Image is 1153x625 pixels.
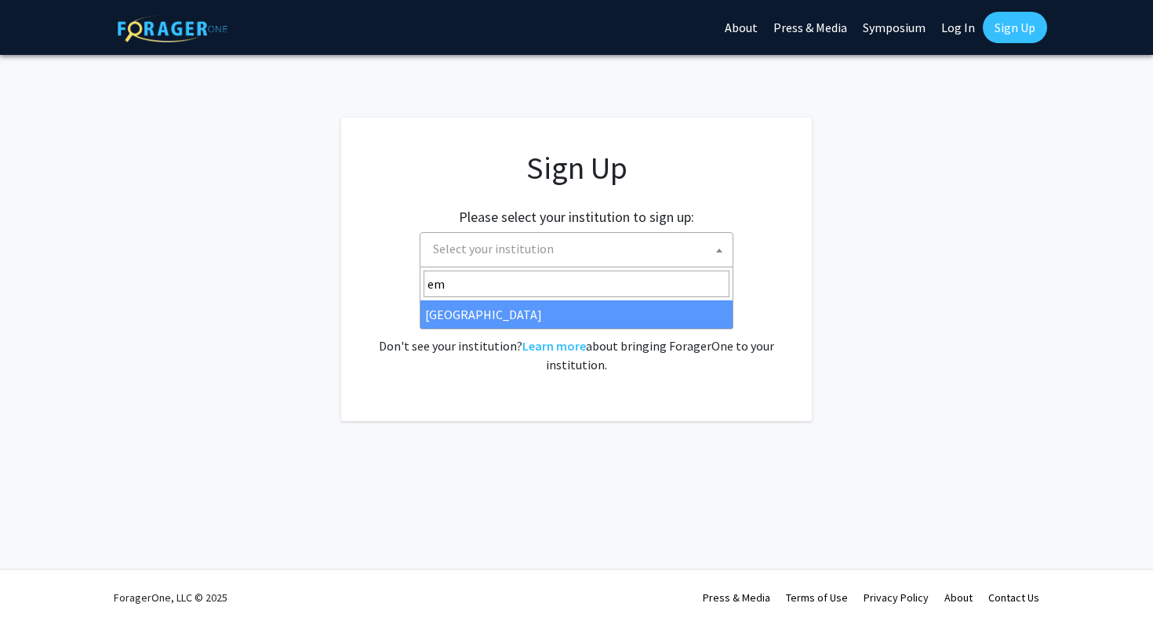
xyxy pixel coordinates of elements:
span: Select your institution [420,232,733,267]
h2: Please select your institution to sign up: [459,209,694,226]
a: About [944,590,973,605]
a: Terms of Use [786,590,848,605]
img: ForagerOne Logo [118,15,227,42]
li: [GEOGRAPHIC_DATA] [420,300,733,329]
div: Already have an account? . Don't see your institution? about bringing ForagerOne to your institut... [373,299,780,374]
div: ForagerOne, LLC © 2025 [114,570,227,625]
span: Select your institution [427,233,733,265]
a: Learn more about bringing ForagerOne to your institution [522,338,586,354]
a: Press & Media [703,590,770,605]
iframe: Chat [12,554,67,613]
a: Sign Up [983,12,1047,43]
h1: Sign Up [373,149,780,187]
a: Privacy Policy [864,590,929,605]
span: Select your institution [433,241,554,256]
input: Search [424,271,729,297]
a: Contact Us [988,590,1039,605]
